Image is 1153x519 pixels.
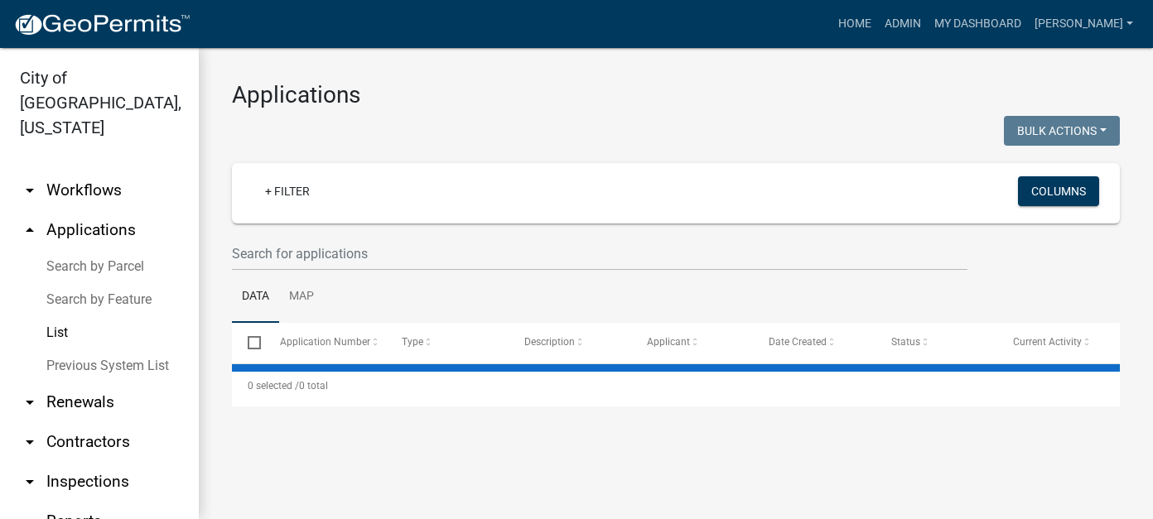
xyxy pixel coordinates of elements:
[630,323,753,363] datatable-header-cell: Applicant
[20,432,40,452] i: arrow_drop_down
[248,380,299,392] span: 0 selected /
[402,336,423,348] span: Type
[232,271,279,324] a: Data
[252,176,323,206] a: + Filter
[20,220,40,240] i: arrow_drop_up
[279,271,324,324] a: Map
[997,323,1120,363] datatable-header-cell: Current Activity
[509,323,631,363] datatable-header-cell: Description
[20,180,40,200] i: arrow_drop_down
[878,8,928,40] a: Admin
[263,323,386,363] datatable-header-cell: Application Number
[386,323,509,363] datatable-header-cell: Type
[232,323,263,363] datatable-header-cell: Select
[832,8,878,40] a: Home
[232,365,1120,406] div: 0 total
[280,336,370,348] span: Application Number
[20,392,40,412] i: arrow_drop_down
[891,336,920,348] span: Status
[232,237,967,271] input: Search for applications
[876,323,998,363] datatable-header-cell: Status
[524,336,575,348] span: Description
[769,336,827,348] span: Date Created
[232,81,1120,109] h3: Applications
[20,472,40,492] i: arrow_drop_down
[1018,176,1099,206] button: Columns
[753,323,876,363] datatable-header-cell: Date Created
[1004,116,1120,146] button: Bulk Actions
[928,8,1028,40] a: My Dashboard
[1014,336,1083,348] span: Current Activity
[647,336,690,348] span: Applicant
[1028,8,1140,40] a: [PERSON_NAME]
